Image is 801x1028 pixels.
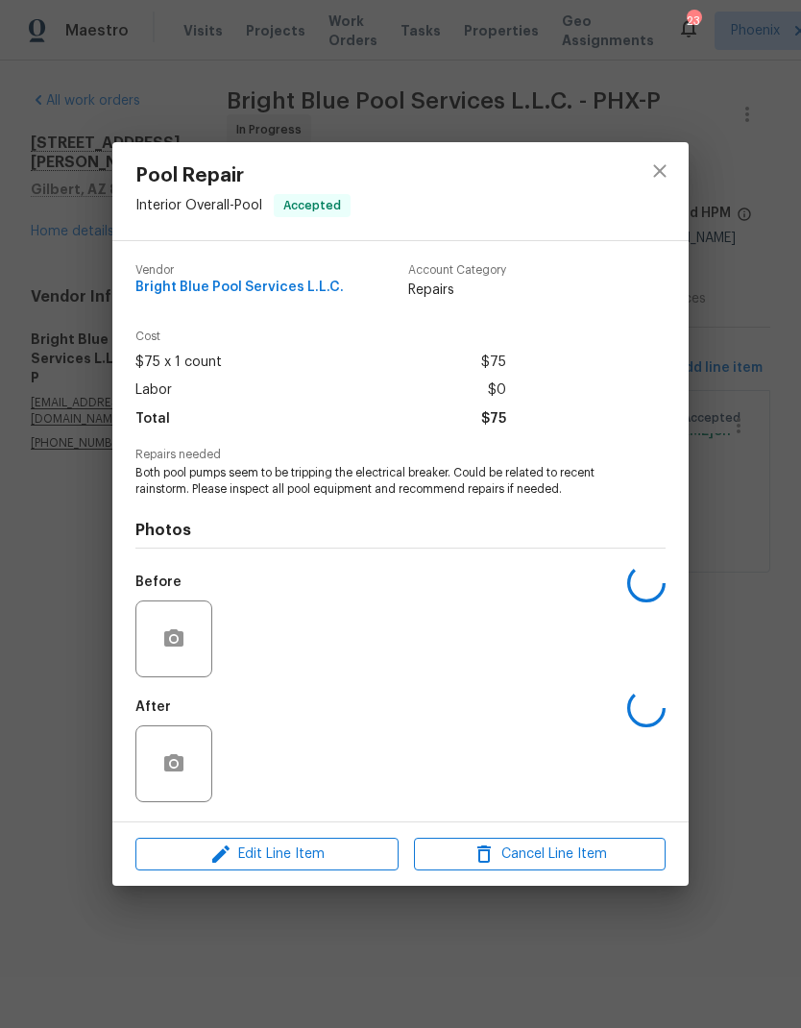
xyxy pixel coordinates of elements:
button: Edit Line Item [135,838,399,871]
span: Repairs needed [135,449,666,461]
span: $75 [481,349,506,377]
button: Cancel Line Item [414,838,666,871]
h5: After [135,700,171,714]
span: Pool Repair [135,165,351,186]
h4: Photos [135,521,666,540]
span: $75 x 1 count [135,349,222,377]
span: $75 [481,405,506,433]
span: Labor [135,377,172,404]
div: 23 [687,12,700,31]
button: close [637,148,683,194]
span: Account Category [408,264,506,277]
span: Cancel Line Item [420,843,660,867]
span: Repairs [408,281,506,300]
span: Both pool pumps seem to be tripping the electrical breaker. Could be related to recent rainstorm.... [135,465,613,498]
span: Cost [135,330,506,343]
span: Total [135,405,170,433]
span: Vendor [135,264,344,277]
span: Interior Overall - Pool [135,199,262,212]
span: Edit Line Item [141,843,393,867]
span: $0 [488,377,506,404]
span: Bright Blue Pool Services L.L.C. [135,281,344,295]
span: Accepted [276,196,349,215]
h5: Before [135,575,182,589]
